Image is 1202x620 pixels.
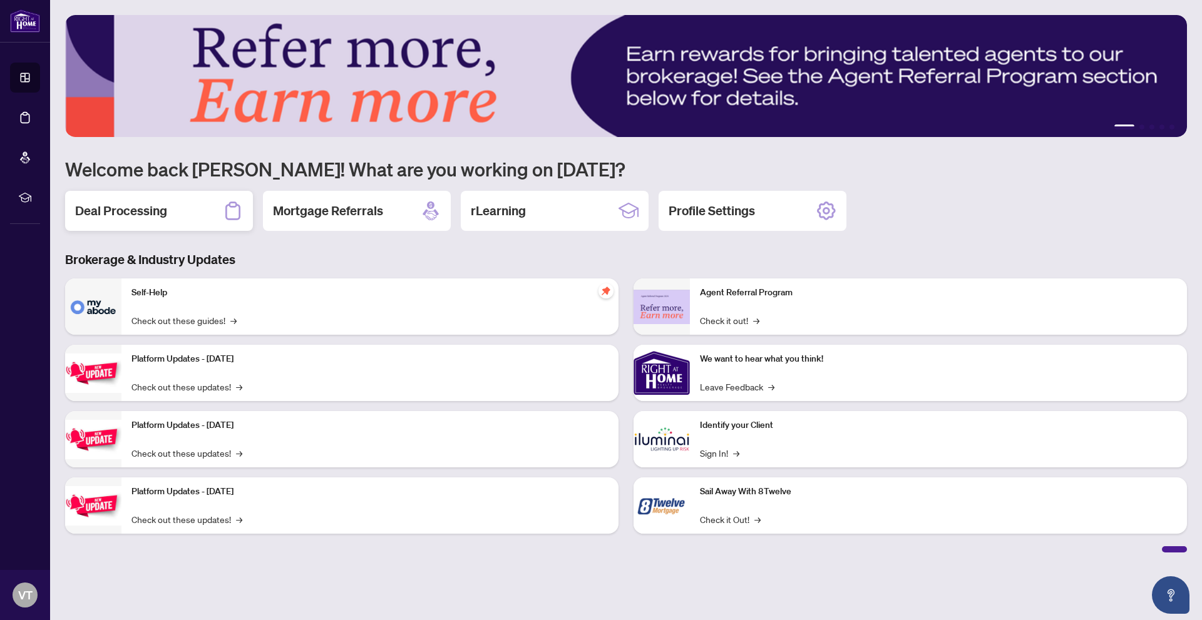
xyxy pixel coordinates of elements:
[10,9,40,33] img: logo
[753,313,759,327] span: →
[236,446,242,460] span: →
[65,15,1187,137] img: Slide 0
[700,446,739,460] a: Sign In!→
[131,352,609,366] p: Platform Updates - [DATE]
[18,586,33,604] span: VT
[65,486,121,526] img: Platform Updates - June 23, 2025
[131,380,242,394] a: Check out these updates!→
[700,313,759,327] a: Check it out!→
[65,420,121,459] img: Platform Updates - July 8, 2025
[236,512,242,526] span: →
[131,512,242,526] a: Check out these updates!→
[65,353,121,393] img: Platform Updates - July 21, 2025
[1169,125,1174,130] button: 5
[1139,125,1144,130] button: 2
[1159,125,1164,130] button: 4
[1152,576,1189,614] button: Open asap
[1114,125,1134,130] button: 1
[131,313,237,327] a: Check out these guides!→
[65,251,1187,268] h3: Brokerage & Industry Updates
[669,202,755,220] h2: Profile Settings
[131,286,609,300] p: Self-Help
[700,512,761,526] a: Check it Out!→
[75,202,167,220] h2: Deal Processing
[634,290,690,324] img: Agent Referral Program
[131,485,609,499] p: Platform Updates - [DATE]
[131,419,609,432] p: Platform Updates - [DATE]
[1149,125,1154,130] button: 3
[733,446,739,460] span: →
[754,512,761,526] span: →
[236,380,242,394] span: →
[131,446,242,460] a: Check out these updates!→
[273,202,383,220] h2: Mortgage Referrals
[65,157,1187,181] h1: Welcome back [PERSON_NAME]! What are you working on [DATE]?
[700,380,774,394] a: Leave Feedback→
[634,345,690,401] img: We want to hear what you think!
[230,313,237,327] span: →
[65,278,121,335] img: Self-Help
[471,202,526,220] h2: rLearning
[768,380,774,394] span: →
[598,283,614,298] span: pushpin
[700,352,1177,366] p: We want to hear what you think!
[634,477,690,534] img: Sail Away With 8Twelve
[634,411,690,467] img: Identify your Client
[700,485,1177,499] p: Sail Away With 8Twelve
[700,419,1177,432] p: Identify your Client
[700,286,1177,300] p: Agent Referral Program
